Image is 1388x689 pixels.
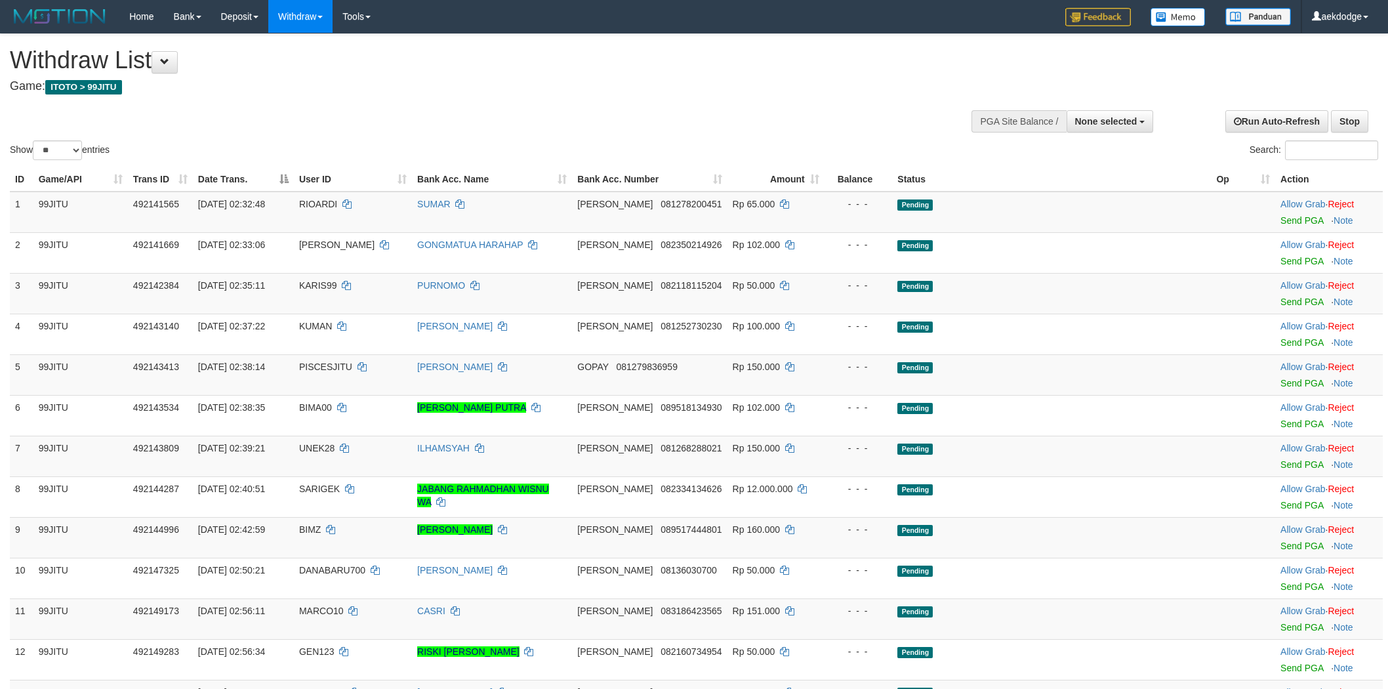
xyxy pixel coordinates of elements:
span: [PERSON_NAME] [577,606,653,616]
td: 9 [10,517,33,558]
span: Copy 081252730230 to clipboard [661,321,722,331]
a: ILHAMSYAH [417,443,470,453]
a: Reject [1328,646,1354,657]
td: 99JITU [33,232,128,273]
span: · [1280,606,1328,616]
a: Reject [1328,524,1354,535]
td: · [1275,354,1383,395]
span: PISCESJITU [299,362,352,372]
span: 492143809 [133,443,179,453]
a: [PERSON_NAME] [417,565,493,575]
span: Copy 08136030700 to clipboard [661,565,717,575]
td: 99JITU [33,192,128,233]
span: KARIS99 [299,280,337,291]
td: 12 [10,639,33,680]
span: 492149173 [133,606,179,616]
a: Reject [1328,199,1354,209]
span: 492144287 [133,484,179,494]
a: Reject [1328,362,1354,372]
span: [PERSON_NAME] [577,524,653,535]
span: DANABARU700 [299,565,365,575]
td: · [1275,436,1383,476]
span: Rp 150.000 [733,362,780,372]
span: BIMZ [299,524,321,535]
h1: Withdraw List [10,47,912,73]
span: Copy 081278200451 to clipboard [661,199,722,209]
td: 99JITU [33,436,128,476]
td: · [1275,517,1383,558]
span: Copy 082118115204 to clipboard [661,280,722,291]
div: - - - [830,523,888,536]
span: [DATE] 02:37:22 [198,321,265,331]
span: Copy 082350214926 to clipboard [661,240,722,250]
td: · [1275,232,1383,273]
div: - - - [830,482,888,495]
td: 2 [10,232,33,273]
a: Reject [1328,565,1354,575]
a: Allow Grab [1280,606,1325,616]
a: Allow Grab [1280,321,1325,331]
span: Rp 50.000 [733,280,775,291]
td: · [1275,476,1383,517]
span: Copy 081279836959 to clipboard [616,362,677,372]
th: Status [892,167,1211,192]
td: · [1275,558,1383,598]
span: · [1280,443,1328,453]
a: Note [1334,622,1353,633]
div: - - - [830,645,888,658]
span: [PERSON_NAME] [577,646,653,657]
a: Send PGA [1280,500,1323,511]
span: Pending [897,647,933,658]
td: 99JITU [33,395,128,436]
span: BIMA00 [299,402,332,413]
span: Pending [897,199,933,211]
span: · [1280,362,1328,372]
td: 99JITU [33,476,128,517]
a: Send PGA [1280,337,1323,348]
span: Pending [897,606,933,617]
span: None selected [1075,116,1137,127]
td: 99JITU [33,639,128,680]
span: KUMAN [299,321,333,331]
span: 492143534 [133,402,179,413]
div: - - - [830,320,888,333]
span: [DATE] 02:40:51 [198,484,265,494]
td: · [1275,639,1383,680]
td: 11 [10,598,33,639]
span: SARIGEK [299,484,340,494]
th: Op: activate to sort column ascending [1211,167,1275,192]
span: Rp 102.000 [733,240,780,250]
a: Note [1334,663,1353,673]
button: None selected [1067,110,1154,133]
span: [DATE] 02:56:34 [198,646,265,657]
td: 6 [10,395,33,436]
span: [PERSON_NAME] [577,484,653,494]
span: [PERSON_NAME] [577,240,653,250]
a: Reject [1328,321,1354,331]
td: 10 [10,558,33,598]
span: Rp 12.000.000 [733,484,793,494]
span: Pending [897,566,933,577]
span: Rp 150.000 [733,443,780,453]
th: ID [10,167,33,192]
img: panduan.png [1225,8,1291,26]
div: PGA Site Balance / [971,110,1066,133]
td: 7 [10,436,33,476]
span: · [1280,646,1328,657]
span: [DATE] 02:38:14 [198,362,265,372]
a: Note [1334,541,1353,551]
a: [PERSON_NAME] [417,321,493,331]
span: 492141669 [133,240,179,250]
a: Send PGA [1280,541,1323,551]
a: Send PGA [1280,419,1323,429]
th: Amount: activate to sort column ascending [727,167,825,192]
th: Date Trans.: activate to sort column descending [193,167,294,192]
a: Allow Grab [1280,199,1325,209]
img: Feedback.jpg [1065,8,1131,26]
a: Send PGA [1280,378,1323,388]
div: - - - [830,442,888,455]
span: RIOARDI [299,199,337,209]
span: UNEK28 [299,443,335,453]
a: [PERSON_NAME] [417,524,493,535]
span: Pending [897,322,933,333]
